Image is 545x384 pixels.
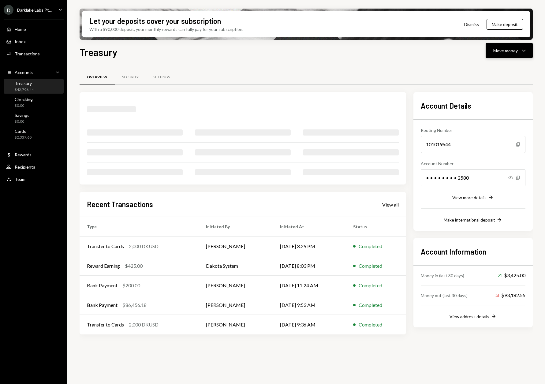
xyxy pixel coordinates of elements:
[129,243,159,250] div: 2,000 DKUSD
[346,217,406,237] th: Status
[498,272,525,279] div: $3,425.00
[199,256,273,276] td: Dakota System
[15,152,32,157] div: Rewards
[421,272,464,279] div: Money in (last 30 days)
[87,75,107,80] div: Overview
[493,47,518,54] div: Move money
[421,101,525,111] h2: Account Details
[89,16,221,26] div: Let your deposits cover your subscription
[199,217,273,237] th: Initiated By
[15,164,35,170] div: Recipients
[452,195,487,200] div: View more details
[273,276,345,295] td: [DATE] 11:24 AM
[4,24,64,35] a: Home
[382,202,399,208] div: View all
[4,173,64,185] a: Team
[15,97,33,102] div: Checking
[199,276,273,295] td: [PERSON_NAME]
[199,237,273,256] td: [PERSON_NAME]
[115,69,146,85] a: Security
[199,315,273,334] td: [PERSON_NAME]
[450,314,489,319] div: View address details
[382,201,399,208] a: View all
[15,70,33,75] div: Accounts
[122,282,140,289] div: $200.00
[15,103,33,108] div: $0.00
[4,127,64,141] a: Cards$2,337.60
[15,135,32,140] div: $2,337.60
[15,129,32,134] div: Cards
[89,26,243,32] div: With a $90,000 deposit, your monthly rewards can fully pay for your subscription.
[80,217,199,237] th: Type
[15,113,29,118] div: Savings
[80,69,115,85] a: Overview
[452,194,494,201] button: View more details
[4,79,64,94] a: Treasury$42,796.44
[450,313,497,320] button: View address details
[359,243,382,250] div: Completed
[122,301,147,309] div: $86,456.18
[4,48,64,59] a: Transactions
[87,262,120,270] div: Reward Earning
[87,321,124,328] div: Transfer to Cards
[129,321,159,328] div: 2,000 DKUSD
[495,292,525,299] div: $93,182.55
[4,149,64,160] a: Rewards
[421,160,525,167] div: Account Number
[146,69,177,85] a: Settings
[273,256,345,276] td: [DATE] 8:03 PM
[273,237,345,256] td: [DATE] 3:29 PM
[125,262,143,270] div: $425.00
[457,17,487,32] button: Dismiss
[421,127,525,133] div: Routing Number
[15,119,29,124] div: $0.00
[273,315,345,334] td: [DATE] 9:36 AM
[199,295,273,315] td: [PERSON_NAME]
[80,46,118,58] h1: Treasury
[15,27,26,32] div: Home
[444,217,502,223] button: Make international deposit
[87,243,124,250] div: Transfer to Cards
[153,75,170,80] div: Settings
[359,282,382,289] div: Completed
[122,75,139,80] div: Security
[15,51,40,56] div: Transactions
[15,87,34,92] div: $42,796.44
[87,301,118,309] div: Bank Payment
[17,7,52,13] div: Darklake Labs Pt...
[487,19,523,30] button: Make deposit
[486,43,533,58] button: Move money
[87,199,153,209] h2: Recent Transactions
[15,39,26,44] div: Inbox
[359,321,382,328] div: Completed
[421,169,525,186] div: • • • • • • • • 2580
[15,177,25,182] div: Team
[4,36,64,47] a: Inbox
[4,67,64,78] a: Accounts
[4,5,13,15] div: D
[359,262,382,270] div: Completed
[359,301,382,309] div: Completed
[444,217,495,222] div: Make international deposit
[4,111,64,125] a: Savings$0.00
[15,81,34,86] div: Treasury
[87,282,118,289] div: Bank Payment
[273,295,345,315] td: [DATE] 9:53 AM
[421,292,468,299] div: Money out (last 30 days)
[273,217,345,237] th: Initiated At
[4,95,64,110] a: Checking$0.00
[421,136,525,153] div: 101019644
[421,247,525,257] h2: Account Information
[4,161,64,172] a: Recipients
